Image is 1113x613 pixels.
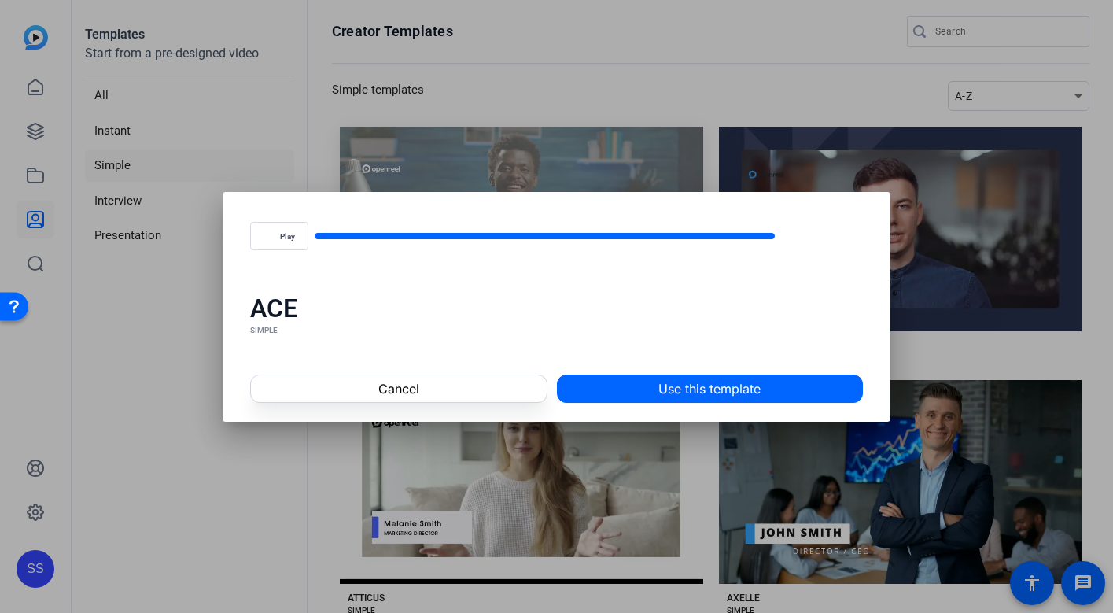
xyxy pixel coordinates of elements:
button: Cancel [250,375,547,403]
button: Fullscreen [825,217,863,255]
div: ACE [250,293,863,324]
span: Cancel [378,379,419,398]
button: Play [250,222,308,250]
span: Play [280,232,295,242]
div: SIMPLE [250,324,863,337]
span: Use this template [658,379,761,398]
button: Mute [781,217,819,255]
button: Use this template [557,375,863,403]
